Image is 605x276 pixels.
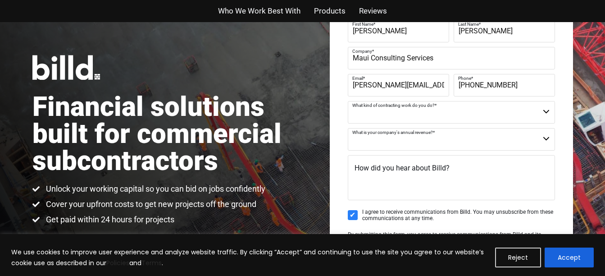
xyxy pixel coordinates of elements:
[348,231,541,245] span: By submitting this form, you agree to receive communications from Billd and its representatives, ...
[352,48,372,53] span: Company
[106,258,129,267] a: Policies
[355,164,450,172] span: How did you hear about Billd?
[314,5,346,18] a: Products
[545,248,594,267] button: Accept
[218,5,300,18] a: Who We Work Best With
[44,214,174,225] span: Get paid within 24 hours for projects
[352,21,373,26] span: First Name
[44,184,265,194] span: Unlock your working capital so you can bid on jobs confidently
[362,209,555,222] span: I agree to receive communications from Billd. You may unsubscribe from these communications at an...
[32,93,303,175] h1: Financial solutions built for commercial subcontractors
[352,75,363,80] span: Email
[458,75,471,80] span: Phone
[11,247,488,268] p: We use cookies to improve user experience and analyze website traffic. By clicking “Accept” and c...
[359,5,387,18] a: Reviews
[44,199,256,210] span: Cover your upfront costs to get new projects off the ground
[458,21,479,26] span: Last Name
[141,258,162,267] a: Terms
[495,248,541,267] button: Reject
[348,210,358,220] input: I agree to receive communications from Billd. You may unsubscribe from these communications at an...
